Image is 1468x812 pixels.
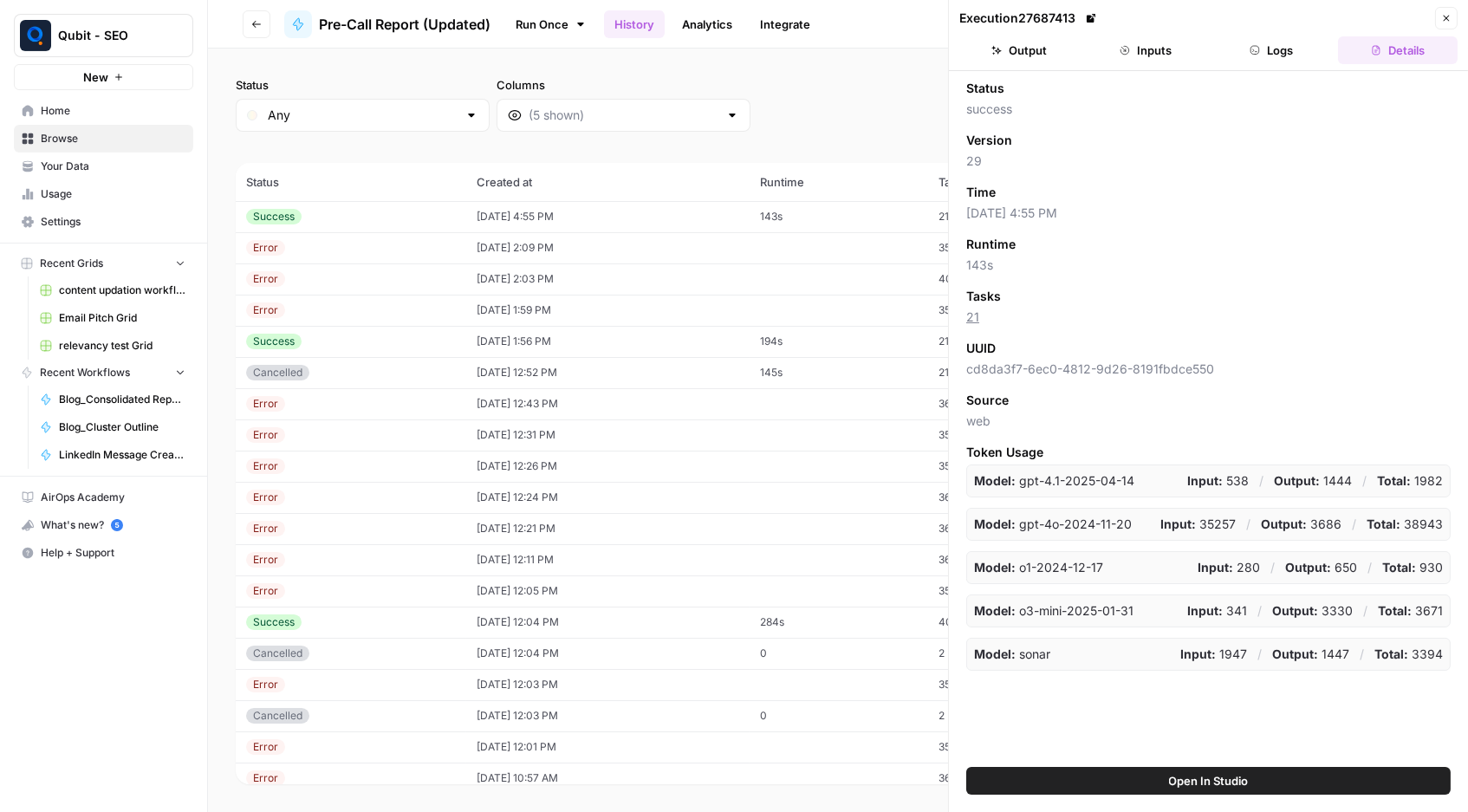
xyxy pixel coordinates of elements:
[1272,602,1353,620] p: 3330
[246,708,309,724] div: Cancelled
[966,101,1451,118] span: success
[928,669,1069,700] td: 35
[1198,559,1260,576] p: 280
[59,310,185,326] span: Email Pitch Grid
[246,302,285,318] div: Error
[41,103,185,119] span: Home
[974,516,1016,531] strong: Model:
[974,516,1132,533] p: gpt-4o-2024-11-20
[928,326,1069,357] td: 21
[41,545,185,561] span: Help + Support
[59,447,185,463] span: LinkedIn Message Creator M&A - Phase 3
[246,677,285,692] div: Error
[246,770,285,786] div: Error
[32,332,193,360] a: relevancy test Grid
[966,184,996,201] span: Time
[32,386,193,413] a: Blog_Consolidated Report V3
[83,68,108,86] span: New
[246,552,285,568] div: Error
[1360,646,1364,663] p: /
[246,240,285,256] div: Error
[966,288,1001,305] span: Tasks
[1187,472,1249,490] p: 538
[604,10,665,38] a: History
[928,263,1069,295] td: 40
[928,232,1069,263] td: 35
[966,236,1016,253] span: Runtime
[529,107,718,124] input: (5 shown)
[41,159,185,174] span: Your Data
[114,521,119,529] text: 5
[1285,560,1331,575] strong: Output:
[466,482,750,513] td: [DATE] 12:24 PM
[1377,472,1443,490] p: 1982
[1160,516,1196,531] strong: Input:
[966,340,996,357] span: UUID
[466,201,750,232] td: [DATE] 4:55 PM
[966,444,1451,461] span: Token Usage
[928,575,1069,607] td: 35
[966,392,1009,409] span: Source
[928,482,1069,513] td: 36
[14,64,193,90] button: New
[1338,36,1458,64] button: Details
[750,163,928,201] th: Runtime
[974,646,1016,661] strong: Model:
[966,205,1451,222] span: [DATE] 4:55 PM
[1270,559,1275,576] p: /
[928,388,1069,419] td: 36
[1086,36,1205,64] button: Inputs
[14,511,193,539] button: What's new? 5
[1374,646,1443,663] p: 3394
[466,357,750,388] td: [DATE] 12:52 PM
[1374,646,1408,661] strong: Total:
[966,412,1451,430] span: web
[1212,36,1332,64] button: Logs
[928,607,1069,638] td: 40
[466,326,750,357] td: [DATE] 1:56 PM
[1187,473,1223,488] strong: Input:
[928,700,1069,731] td: 2
[40,365,130,380] span: Recent Workflows
[974,646,1050,663] p: sonar
[1272,646,1318,661] strong: Output:
[246,271,285,287] div: Error
[1285,559,1357,576] p: 650
[1180,646,1247,663] p: 1947
[14,97,193,125] a: Home
[41,131,185,146] span: Browse
[15,512,192,538] div: What's new?
[14,250,193,276] button: Recent Grids
[246,614,302,630] div: Success
[466,669,750,700] td: [DATE] 12:03 PM
[974,473,1016,488] strong: Model:
[14,125,193,153] a: Browse
[1257,646,1262,663] p: /
[466,451,750,482] td: [DATE] 12:26 PM
[1246,516,1250,533] p: /
[966,309,979,324] a: 21
[14,484,193,511] a: AirOps Academy
[246,365,309,380] div: Cancelled
[928,295,1069,326] td: 35
[974,602,1133,620] p: o3-mini-2025-01-31
[466,419,750,451] td: [DATE] 12:31 PM
[1261,516,1307,531] strong: Output:
[1261,516,1341,533] p: 3686
[246,739,285,755] div: Error
[59,392,185,407] span: Blog_Consolidated Report V3
[1272,603,1318,618] strong: Output:
[466,700,750,731] td: [DATE] 12:03 PM
[268,107,458,124] input: Any
[14,153,193,180] a: Your Data
[928,544,1069,575] td: 36
[1378,602,1443,620] p: 3671
[14,180,193,208] a: Usage
[966,132,1012,149] span: Version
[974,603,1016,618] strong: Model:
[466,388,750,419] td: [DATE] 12:43 PM
[466,163,750,201] th: Created at
[41,490,185,505] span: AirOps Academy
[1367,559,1372,576] p: /
[466,607,750,638] td: [DATE] 12:04 PM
